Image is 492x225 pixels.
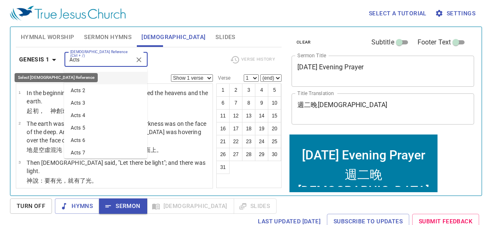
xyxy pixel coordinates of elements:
img: True Jesus Church [10,6,126,21]
textarea: [DATE] Evening Prayer [297,63,468,79]
button: 29 [255,148,268,161]
label: Previous (←, ↑) Next (→, ↓) [17,76,74,81]
button: 25 [268,135,281,148]
button: 11 [216,109,230,122]
wh5921: 。 [156,147,162,153]
button: 12 [229,109,242,122]
wh7225: ， 神 [39,108,86,114]
button: 4 [255,83,268,97]
button: 2 [229,83,242,97]
wh776: 是 [33,147,162,153]
li: Acts 7 [64,147,147,159]
button: Select a tutorial [366,6,430,21]
label: Verse [216,76,230,81]
li: Acts 4 [64,109,147,122]
span: 3 [18,160,20,164]
button: 19 [255,122,268,135]
button: 14 [255,109,268,122]
button: 22 [229,135,242,148]
wh4325: 面 [145,147,162,153]
input: Type Bible Reference [67,55,131,64]
button: 17 [229,122,242,135]
button: 31 [216,161,230,174]
button: 30 [268,148,281,161]
wh8414: 混沌 [50,147,162,153]
span: Footer Text [418,37,451,47]
button: 23 [242,135,255,148]
button: Sermon [99,198,147,214]
button: Genesis 1 [16,52,63,67]
button: 21 [216,135,230,148]
button: clear [292,37,316,47]
li: Acts 3 [64,97,147,109]
wh430: 創造 [56,108,86,114]
b: Genesis 1 [19,54,49,65]
p: 起初 [27,107,210,115]
wh216: ，就有了光 [62,177,97,184]
button: Clear [133,54,145,66]
wh1961: 光 [56,177,97,184]
span: Turn Off [17,201,45,211]
button: 1 [216,83,230,97]
button: 15 [268,109,281,122]
span: Sermon Hymns [84,32,131,42]
button: 7 [229,96,242,110]
span: Subtitle [371,37,394,47]
button: 10 [268,96,281,110]
button: Hymns [55,198,99,214]
wh7363: 在水 [133,147,162,153]
button: 8 [242,96,255,110]
span: Settings [437,8,475,19]
button: 13 [242,109,255,122]
span: Sermon [106,201,140,211]
wh1961: 空虛 [39,147,162,153]
span: Select a tutorial [369,8,427,19]
span: 1 [18,90,20,95]
button: 28 [242,148,255,161]
li: Acts 6 [64,134,147,147]
wh922: ，淵 [62,147,162,153]
button: 9 [255,96,268,110]
button: 20 [268,122,281,135]
button: 26 [216,148,230,161]
button: Turn Off [10,198,52,214]
button: 3 [242,83,255,97]
li: Acts 1 [64,72,147,84]
iframe: from-child [288,133,439,201]
button: 16 [216,122,230,135]
span: Slides [215,32,235,42]
button: 27 [229,148,242,161]
span: Hymns [62,201,93,211]
button: 6 [216,96,230,110]
span: Hymnal Worship [21,32,74,42]
p: Then [DEMOGRAPHIC_DATA] said, "Let there be light"; and there was light. [27,159,210,175]
li: Acts 5 [64,122,147,134]
button: 5 [268,83,281,97]
wh6440: 上 [151,147,162,153]
p: The earth was without form, and void; and darkness was on the face of the deep. And the Spirit of... [27,120,210,144]
li: Acts 2 [64,84,147,97]
span: clear [297,39,311,46]
wh559: ：要有 [39,177,98,184]
p: 神 [27,176,210,185]
p: 地 [27,146,210,154]
span: 2 [18,121,20,125]
wh430: 說 [33,177,98,184]
textarea: 週二晚[DEMOGRAPHIC_DATA] [297,101,468,117]
button: 18 [242,122,255,135]
wh216: 。 [91,177,97,184]
span: [DEMOGRAPHIC_DATA] [141,32,205,42]
p: In the beginning [DEMOGRAPHIC_DATA] created the heavens and the earth. [27,89,210,105]
button: Settings [433,6,479,21]
button: 24 [255,135,268,148]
